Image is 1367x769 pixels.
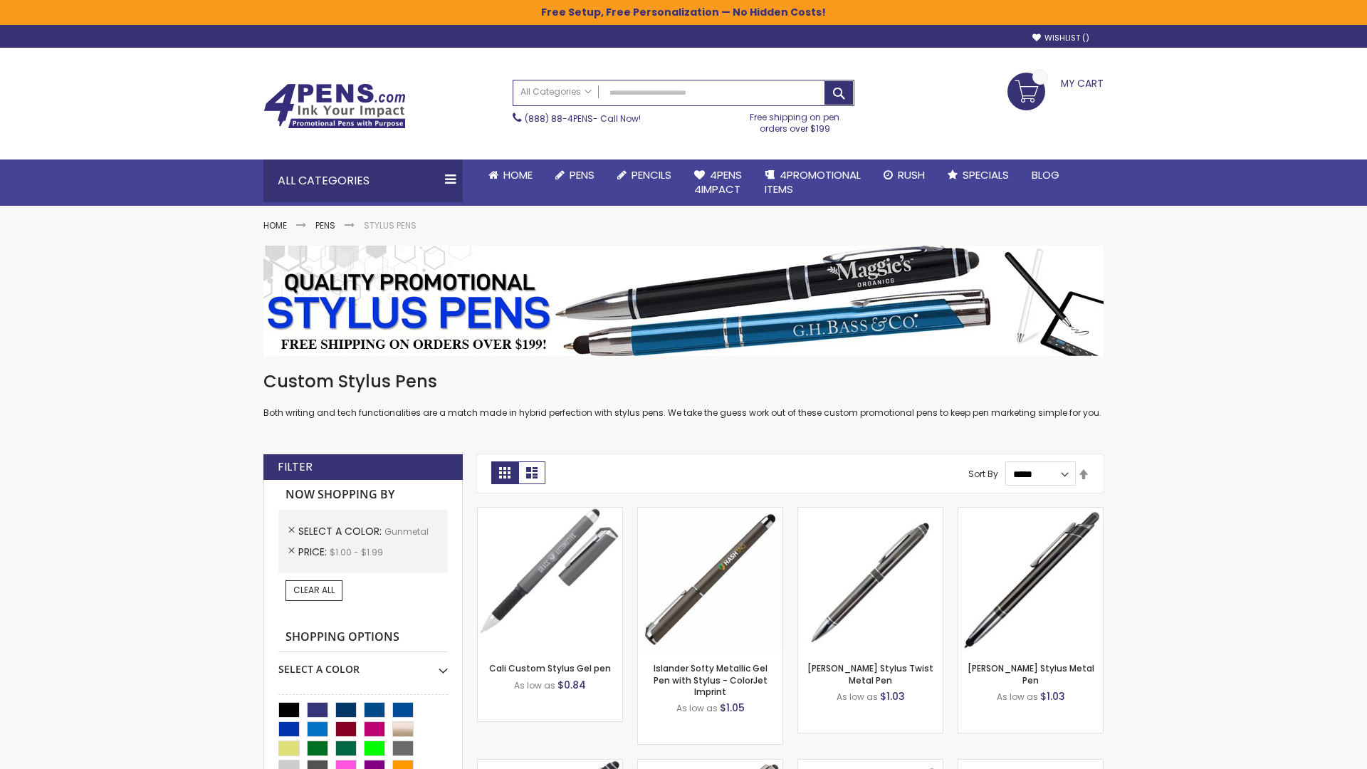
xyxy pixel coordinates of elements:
[544,159,606,191] a: Pens
[765,167,861,197] span: 4PROMOTIONAL ITEMS
[263,159,463,202] div: All Categories
[278,480,448,510] strong: Now Shopping by
[525,113,641,125] span: - Call Now!
[958,507,1103,519] a: Olson Stylus Metal Pen-Gunmetal
[513,80,599,104] a: All Categories
[514,679,555,691] span: As low as
[638,507,782,519] a: Islander Softy Metallic Gel Pen with Stylus - ColorJet Imprint-Gunmetal
[384,525,429,538] span: Gunmetal
[963,167,1009,182] span: Specials
[489,662,611,674] a: Cali Custom Stylus Gel pen
[1032,167,1059,182] span: Blog
[298,524,384,538] span: Select A Color
[278,622,448,653] strong: Shopping Options
[638,508,782,652] img: Islander Softy Metallic Gel Pen with Stylus - ColorJet Imprint-Gunmetal
[263,370,1104,419] div: Both writing and tech functionalities are a match made in hybrid perfection with stylus pens. We ...
[872,159,936,191] a: Rush
[503,167,533,182] span: Home
[298,545,330,559] span: Price
[557,678,586,692] span: $0.84
[263,219,287,231] a: Home
[278,459,313,475] strong: Filter
[898,167,925,182] span: Rush
[330,546,383,558] span: $1.00 - $1.99
[478,508,622,652] img: Cali Custom Stylus Gel pen-Gunmetal
[676,702,718,714] span: As low as
[632,167,671,182] span: Pencils
[606,159,683,191] a: Pencils
[683,159,753,206] a: 4Pens4impact
[364,219,417,231] strong: Stylus Pens
[477,159,544,191] a: Home
[968,662,1094,686] a: [PERSON_NAME] Stylus Metal Pen
[1032,33,1089,43] a: Wishlist
[286,580,342,600] a: Clear All
[735,106,855,135] div: Free shipping on pen orders over $199
[880,689,905,703] span: $1.03
[520,86,592,98] span: All Categories
[968,468,998,480] label: Sort By
[753,159,872,206] a: 4PROMOTIONALITEMS
[478,507,622,519] a: Cali Custom Stylus Gel pen-Gunmetal
[278,652,448,676] div: Select A Color
[263,370,1104,393] h1: Custom Stylus Pens
[958,508,1103,652] img: Olson Stylus Metal Pen-Gunmetal
[807,662,933,686] a: [PERSON_NAME] Stylus Twist Metal Pen
[525,113,593,125] a: (888) 88-4PENS
[694,167,742,197] span: 4Pens 4impact
[293,584,335,596] span: Clear All
[837,691,878,703] span: As low as
[263,246,1104,356] img: Stylus Pens
[798,507,943,519] a: Colter Stylus Twist Metal Pen-Gunmetal
[570,167,595,182] span: Pens
[491,461,518,484] strong: Grid
[315,219,335,231] a: Pens
[654,662,768,697] a: Islander Softy Metallic Gel Pen with Stylus - ColorJet Imprint
[1040,689,1065,703] span: $1.03
[1020,159,1071,191] a: Blog
[936,159,1020,191] a: Specials
[263,83,406,129] img: 4Pens Custom Pens and Promotional Products
[798,508,943,652] img: Colter Stylus Twist Metal Pen-Gunmetal
[720,701,745,715] span: $1.05
[997,691,1038,703] span: As low as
